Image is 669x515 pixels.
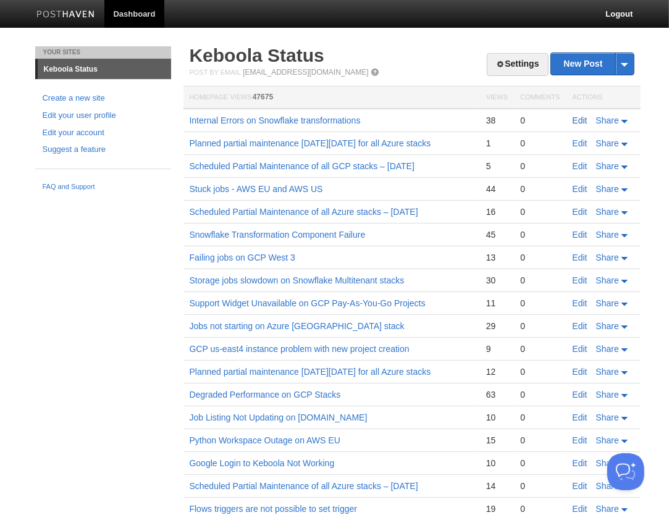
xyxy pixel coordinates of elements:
[190,367,431,377] a: Planned partial maintenance [DATE][DATE] for all Azure stacks
[596,321,619,331] span: Share
[520,275,560,286] div: 0
[520,412,560,423] div: 0
[243,68,368,77] a: [EMAIL_ADDRESS][DOMAIN_NAME]
[596,412,619,422] span: Share
[486,366,508,377] div: 12
[190,344,410,354] a: GCP us-east4 instance problem with new project creation
[573,412,587,422] a: Edit
[190,161,414,171] a: Scheduled Partial Maintenance of all GCP stacks – [DATE]
[183,86,480,109] th: Homepage Views
[520,458,560,469] div: 0
[486,115,508,126] div: 38
[596,458,619,468] span: Share
[520,138,560,149] div: 0
[573,138,587,148] a: Edit
[520,183,560,195] div: 0
[607,453,644,490] iframe: Help Scout Beacon - Open
[486,183,508,195] div: 44
[520,480,560,492] div: 0
[573,435,587,445] a: Edit
[486,343,508,354] div: 9
[566,86,641,109] th: Actions
[486,298,508,309] div: 11
[573,298,587,308] a: Edit
[190,184,323,194] a: Stuck jobs - AWS EU and AWS US
[486,412,508,423] div: 10
[573,367,587,377] a: Edit
[35,46,171,59] li: Your Sites
[551,53,633,75] a: New Post
[596,435,619,445] span: Share
[486,320,508,332] div: 29
[486,458,508,469] div: 10
[596,298,619,308] span: Share
[520,366,560,377] div: 0
[596,344,619,354] span: Share
[573,184,587,194] a: Edit
[36,10,95,20] img: Posthaven-bar
[190,253,295,262] a: Failing jobs on GCP West 3
[573,344,587,354] a: Edit
[190,230,366,240] a: Snowflake Transformation Component Failure
[190,138,431,148] a: Planned partial maintenance [DATE][DATE] for all Azure stacks
[596,390,619,400] span: Share
[520,320,560,332] div: 0
[520,503,560,514] div: 0
[43,182,164,193] a: FAQ and Support
[190,298,426,308] a: Support Widget Unavailable on GCP Pay-As-You-Go Projects
[573,253,587,262] a: Edit
[596,504,619,514] span: Share
[573,481,587,491] a: Edit
[486,435,508,446] div: 15
[520,298,560,309] div: 0
[573,275,587,285] a: Edit
[43,92,164,105] a: Create a new site
[520,343,560,354] div: 0
[486,389,508,400] div: 63
[486,275,508,286] div: 30
[480,86,514,109] th: Views
[487,53,548,76] a: Settings
[190,412,368,422] a: Job Listing Not Updating on [DOMAIN_NAME]
[573,458,587,468] a: Edit
[520,206,560,217] div: 0
[190,481,418,491] a: Scheduled Partial Maintenance of all Azure stacks – [DATE]
[190,390,341,400] a: Degraded Performance on GCP Stacks
[596,184,619,194] span: Share
[190,504,358,514] a: Flows triggers are not possible to set trigger
[253,93,273,101] span: 47675
[486,206,508,217] div: 16
[190,45,324,65] a: Keboola Status
[520,389,560,400] div: 0
[486,252,508,263] div: 13
[596,253,619,262] span: Share
[190,69,241,76] span: Post by Email
[573,390,587,400] a: Edit
[486,138,508,149] div: 1
[486,229,508,240] div: 45
[514,86,566,109] th: Comments
[520,252,560,263] div: 0
[190,275,405,285] a: Storage jobs slowdown on Snowflake Multitenant stacks
[573,161,587,171] a: Edit
[43,109,164,122] a: Edit your user profile
[596,275,619,285] span: Share
[596,230,619,240] span: Share
[596,207,619,217] span: Share
[190,435,340,445] a: Python Workspace Outage on AWS EU
[190,458,335,468] a: Google Login to Keboola Not Working
[486,480,508,492] div: 14
[596,161,619,171] span: Share
[596,481,619,491] span: Share
[190,115,361,125] a: Internal Errors on Snowflake transformations
[520,229,560,240] div: 0
[520,115,560,126] div: 0
[486,161,508,172] div: 5
[596,138,619,148] span: Share
[596,367,619,377] span: Share
[573,230,587,240] a: Edit
[43,127,164,140] a: Edit your account
[573,207,587,217] a: Edit
[486,503,508,514] div: 19
[573,321,587,331] a: Edit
